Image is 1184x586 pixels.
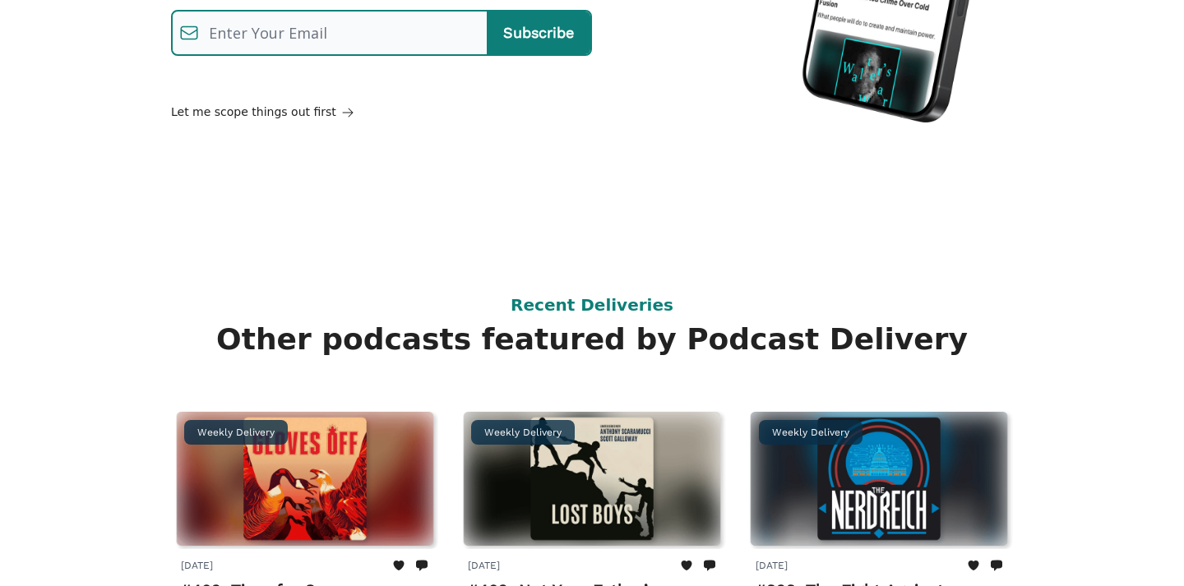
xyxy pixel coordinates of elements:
time: [DATE] [756,560,788,571]
span: Weekly Delivery [197,427,275,441]
input: Enter Your Email [199,15,487,51]
span: Weekly Delivery [772,427,849,441]
img: #393: The Fight Against Technofascism Has Begun [746,408,1013,549]
img: #409: Time for Some Realpolitik, Canada [171,408,438,549]
span: Weekly Delivery [484,427,562,441]
span: Let me scope things out first [171,104,336,120]
time: [DATE] [468,560,500,571]
a: Let me scope things out first [171,104,354,120]
input: Subscribe [487,12,590,54]
img: #402: Not Your Father’s Podcast [458,408,725,549]
h4: Other podcasts featured by Podcast Delivery [171,323,1013,356]
time: [DATE] [181,560,213,571]
span: Recent Deliveries [171,293,1013,316]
